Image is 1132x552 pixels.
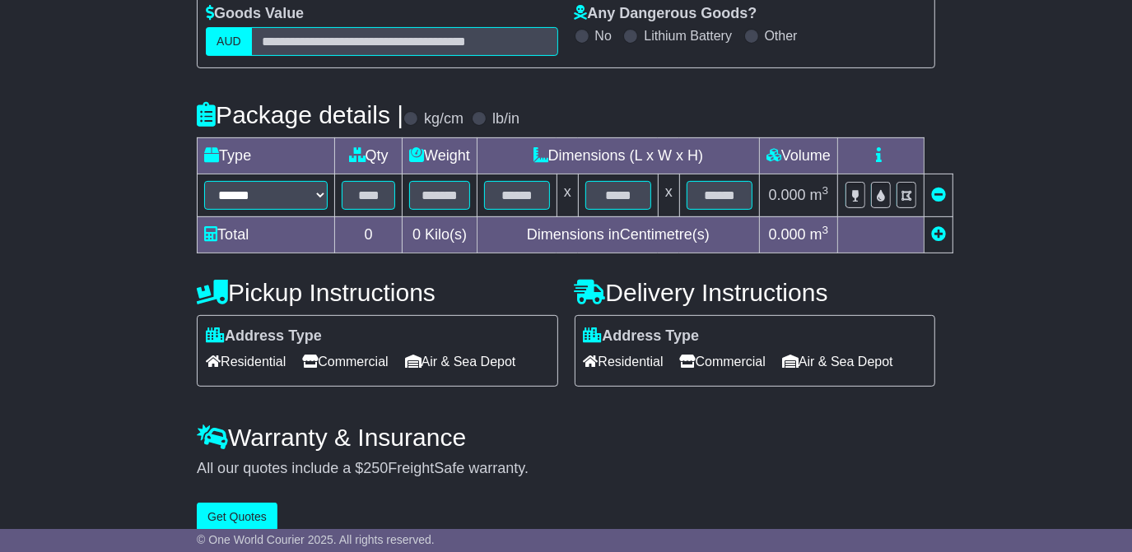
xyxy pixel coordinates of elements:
td: Type [198,137,335,174]
div: All our quotes include a $ FreightSafe warranty. [197,460,935,478]
label: Address Type [584,327,700,346]
td: x [658,174,679,216]
button: Get Quotes [197,503,277,531]
td: Dimensions in Centimetre(s) [477,216,759,253]
span: 0.000 [769,226,806,243]
span: Commercial [302,349,388,374]
label: Goods Value [206,5,304,23]
h4: Warranty & Insurance [197,424,935,451]
td: Qty [335,137,403,174]
label: Other [765,28,798,44]
td: x [557,174,578,216]
span: m [810,187,829,203]
label: AUD [206,27,252,56]
h4: Delivery Instructions [575,279,935,306]
span: Residential [584,349,664,374]
span: Air & Sea Depot [782,349,893,374]
label: Address Type [206,327,322,346]
label: No [595,28,612,44]
sup: 3 [822,224,829,236]
td: Kilo(s) [403,216,477,253]
span: 0 [412,226,421,243]
td: Dimensions (L x W x H) [477,137,759,174]
td: Total [198,216,335,253]
a: Add new item [931,226,946,243]
h4: Pickup Instructions [197,279,557,306]
td: 0 [335,216,403,253]
h4: Package details | [197,101,403,128]
span: m [810,226,829,243]
label: kg/cm [424,110,464,128]
label: Any Dangerous Goods? [575,5,757,23]
label: lb/in [492,110,519,128]
span: Residential [206,349,286,374]
span: 250 [363,460,388,476]
td: Volume [759,137,837,174]
span: 0.000 [769,187,806,203]
span: Air & Sea Depot [405,349,516,374]
span: © One World Courier 2025. All rights reserved. [197,533,435,546]
sup: 3 [822,184,829,197]
span: Commercial [680,349,766,374]
label: Lithium Battery [644,28,732,44]
td: Weight [403,137,477,174]
a: Remove this item [931,187,946,203]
